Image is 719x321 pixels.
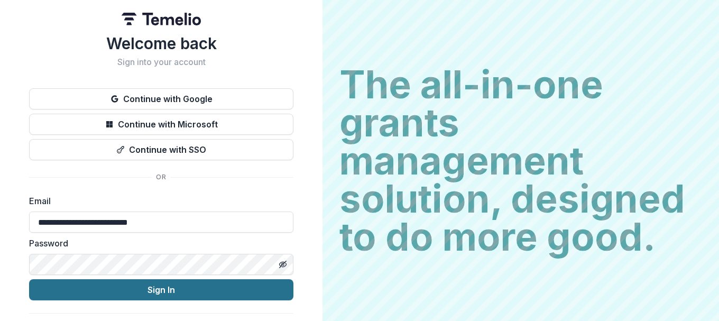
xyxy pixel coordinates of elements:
[122,13,201,25] img: Temelio
[29,88,293,109] button: Continue with Google
[29,279,293,300] button: Sign In
[29,34,293,53] h1: Welcome back
[274,256,291,273] button: Toggle password visibility
[29,139,293,160] button: Continue with SSO
[29,57,293,67] h2: Sign into your account
[29,237,287,250] label: Password
[29,114,293,135] button: Continue with Microsoft
[29,195,287,207] label: Email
